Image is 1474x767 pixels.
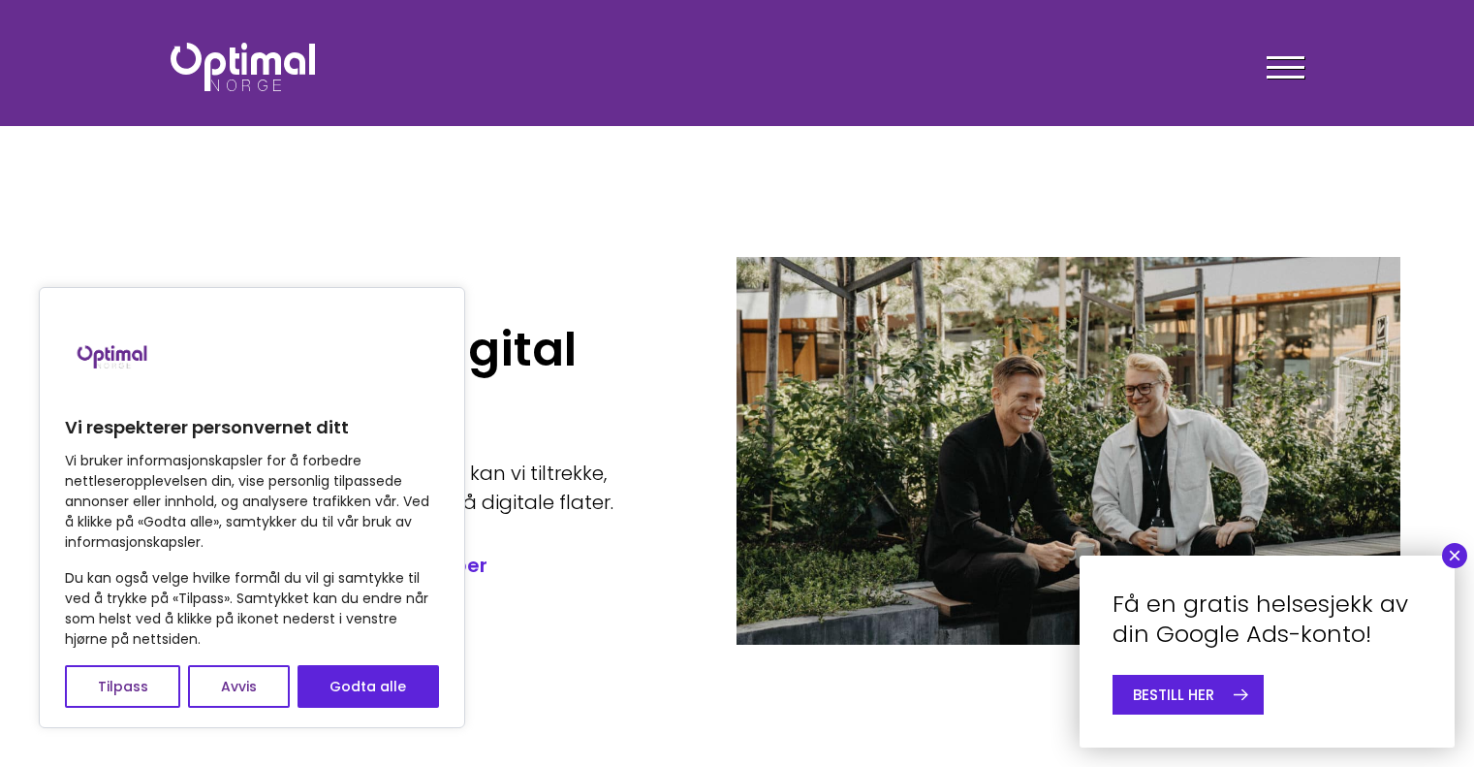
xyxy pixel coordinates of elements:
button: Close [1442,543,1467,568]
button: Tilpass [65,665,180,708]
p: Vi respekterer personvernet ditt [65,416,439,439]
img: Optimal Norge [171,43,315,91]
button: Avvis [188,665,289,708]
p: Vi bruker informasjonskapsler for å forbedre nettleseropplevelsen din, vise personlig tilpassede ... [65,451,439,553]
h4: Få en gratis helsesjekk av din Google Ads-konto! [1113,589,1422,649]
a: BESTILL HER [1113,675,1264,715]
p: Du kan også velge hvilke formål du vil gi samtykke til ved å trykke på «Tilpass». Samtykket kan d... [65,568,439,650]
button: Godta alle [298,665,439,708]
div: Vi respekterer personvernet ditt [39,287,465,728]
img: Brand logo [65,307,162,404]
